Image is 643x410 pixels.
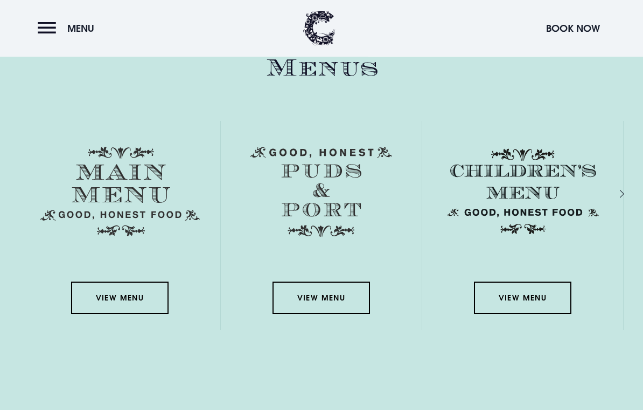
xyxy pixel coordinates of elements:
[272,282,369,315] a: View Menu
[250,147,392,238] img: Menu puds and port
[71,282,168,315] a: View Menu
[605,187,616,202] div: Next slide
[19,54,624,83] h2: Menus
[474,282,571,315] a: View Menu
[40,147,200,237] img: Menu main menu
[38,17,100,40] button: Menu
[541,17,605,40] button: Book Now
[303,11,336,46] img: Clandeboye Lodge
[67,22,94,35] span: Menu
[443,147,603,237] img: Childrens Menu 1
